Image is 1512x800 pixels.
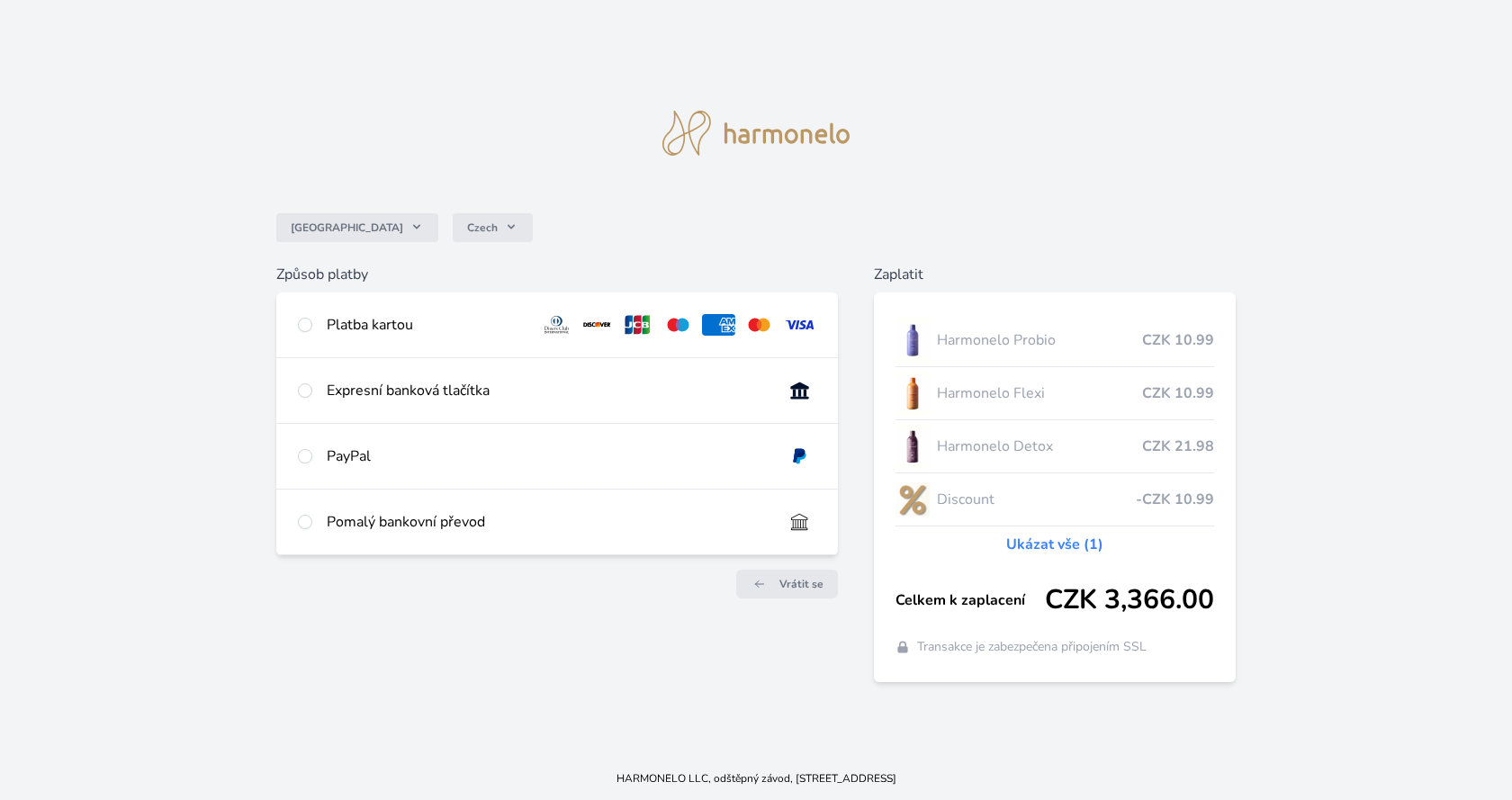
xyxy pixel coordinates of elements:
[661,314,695,336] img: maestro.svg
[276,264,838,285] h6: Způsob platby
[540,314,573,336] img: diners.svg
[937,382,1143,404] span: Harmonelo Flexi
[736,570,838,598] a: Vrátit se
[783,445,816,467] img: paypal.svg
[1006,534,1103,555] a: Ukázat vše (1)
[327,511,769,533] div: Pomalý bankovní převod
[662,111,850,156] img: logo.svg
[327,314,526,336] div: Platba kartou
[937,329,1143,351] span: Harmonelo Probio
[937,436,1143,457] span: Harmonelo Detox
[467,220,498,235] span: Czech
[783,314,816,336] img: visa.svg
[453,213,533,242] button: Czech
[895,589,1046,611] span: Celkem k zaplacení
[937,489,1137,510] span: Discount
[1142,329,1214,351] span: CZK 10.99
[874,264,1237,285] h6: Zaplatit
[895,371,930,416] img: CLEAN_FLEXI_se_stinem_x-hi_(1)-lo.jpg
[1142,382,1214,404] span: CZK 10.99
[580,314,614,336] img: discover.svg
[895,424,930,469] img: DETOX_se_stinem_x-lo.jpg
[1142,436,1214,457] span: CZK 21.98
[327,445,769,467] div: PayPal
[895,318,930,363] img: CLEAN_PROBIO_se_stinem_x-lo.jpg
[783,380,816,401] img: onlineBanking_CZ.svg
[327,380,769,401] div: Expresní banková tlačítka
[1136,489,1214,510] span: -CZK 10.99
[917,638,1147,656] span: Transakce je zabezpečena připojením SSL
[1045,584,1214,616] span: CZK 3,366.00
[783,511,816,533] img: bankTransfer_IBAN.svg
[276,213,438,242] button: [GEOGRAPHIC_DATA]
[291,220,403,235] span: [GEOGRAPHIC_DATA]
[779,577,823,591] span: Vrátit se
[895,477,930,522] img: discount-lo.png
[702,314,735,336] img: amex.svg
[742,314,776,336] img: mc.svg
[621,314,654,336] img: jcb.svg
